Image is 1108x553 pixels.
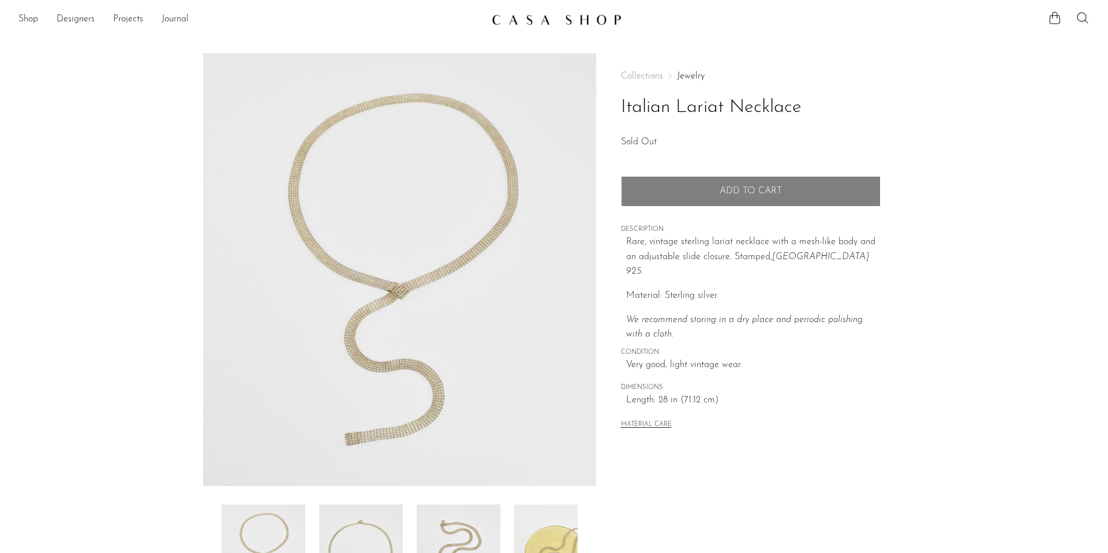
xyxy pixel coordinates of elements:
a: Jewelry [677,72,705,81]
i: We recommend storing in a dry place and periodic polishing with a cloth. [626,315,863,339]
span: CONDITION [621,348,881,358]
a: Designers [57,12,95,27]
a: Journal [162,12,189,27]
span: Very good; light vintage wear. [626,358,881,373]
a: Projects [113,12,143,27]
p: Rare, vintage sterling lariat necklace with a mesh-like body and an adjustable slide closure. Sta... [626,235,881,279]
nav: Desktop navigation [18,10,482,29]
span: Add to cart [720,186,782,197]
span: Sold Out [621,137,657,147]
span: DIMENSIONS [621,383,881,393]
img: Italian Lariat Necklace [203,53,596,486]
span: Collections [621,72,663,81]
ul: NEW HEADER MENU [18,10,482,29]
button: MATERIAL CARE [621,421,672,429]
span: Length: 28 in (71.12 cm) [626,393,881,408]
span: DESCRIPTION [621,225,881,235]
h1: Italian Lariat Necklace [621,93,881,122]
button: Add to cart [621,176,881,206]
a: Shop [18,12,38,27]
p: Material: Sterling silver. [626,289,881,304]
nav: Breadcrumbs [621,72,881,81]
